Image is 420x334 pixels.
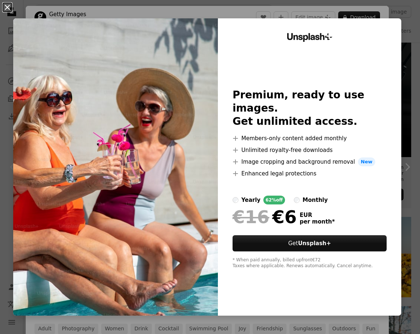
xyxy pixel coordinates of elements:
[233,257,387,269] div: * When paid annually, billed upfront €72 Taxes where applicable. Renews automatically. Cancel any...
[303,196,328,204] div: monthly
[358,157,376,166] span: New
[233,88,387,128] h2: Premium, ready to use images. Get unlimited access.
[298,240,331,247] strong: Unsplash+
[263,196,285,204] div: 62% off
[233,207,297,226] div: €6
[233,134,387,143] li: Members-only content added monthly
[294,197,300,203] input: monthly
[233,207,269,226] span: €16
[300,218,335,225] span: per month *
[233,235,387,251] button: GetUnsplash+
[233,146,387,155] li: Unlimited royalty-free downloads
[233,157,387,166] li: Image cropping and background removal
[241,196,260,204] div: yearly
[233,197,238,203] input: yearly62%off
[300,212,335,218] span: EUR
[233,169,387,178] li: Enhanced legal protections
